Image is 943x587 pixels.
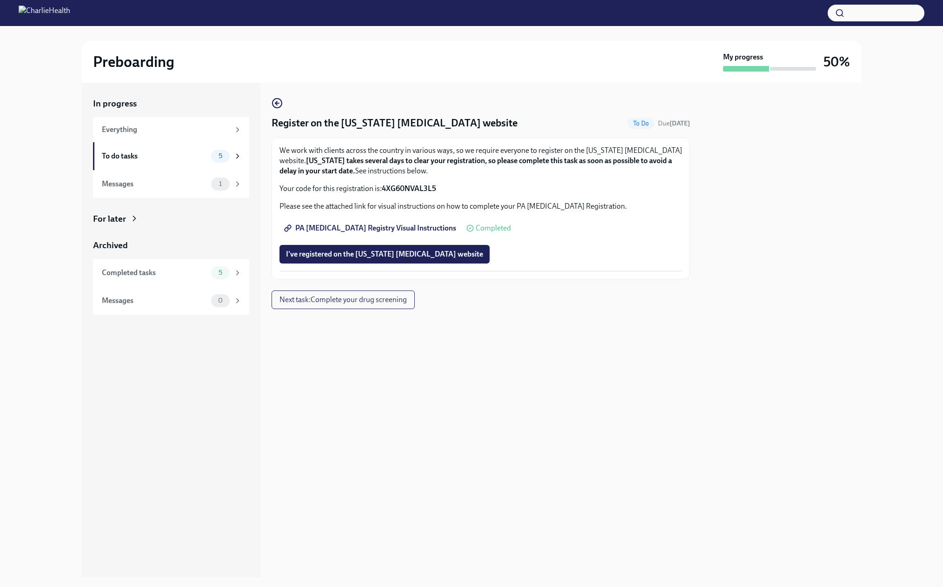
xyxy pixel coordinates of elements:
[93,213,126,225] div: For later
[272,116,518,130] h4: Register on the [US_STATE] [MEDICAL_DATA] website
[279,184,682,194] p: Your code for this registration is:
[102,296,207,306] div: Messages
[19,6,70,20] img: CharlieHealth
[823,53,850,70] h3: 50%
[628,120,654,127] span: To Do
[93,170,249,198] a: Messages1
[213,152,228,159] span: 5
[93,98,249,110] a: In progress
[286,250,483,259] span: I've registered on the [US_STATE] [MEDICAL_DATA] website
[476,224,511,232] span: Completed
[279,145,682,176] p: We work with clients across the country in various ways, so we require everyone to register on th...
[279,156,672,175] strong: [US_STATE] takes several days to clear your registration, so please complete this task as soon as...
[102,125,230,135] div: Everything
[213,297,228,304] span: 0
[670,119,690,127] strong: [DATE]
[286,224,456,233] span: PA [MEDICAL_DATA] Registry Visual Instructions
[93,287,249,315] a: Messages0
[213,269,228,276] span: 5
[93,53,174,71] h2: Preboarding
[723,52,763,62] strong: My progress
[382,184,436,193] strong: 4XG60NVAL3L5
[272,290,415,309] button: Next task:Complete your drug screening
[279,201,682,211] p: Please see the attached link for visual instructions on how to complete your PA [MEDICAL_DATA] Re...
[279,295,407,304] span: Next task : Complete your drug screening
[279,219,463,237] a: PA [MEDICAL_DATA] Registry Visual Instructions
[102,268,207,278] div: Completed tasks
[93,239,249,251] a: Archived
[102,179,207,189] div: Messages
[93,259,249,287] a: Completed tasks5
[658,119,690,127] span: Due
[93,117,249,142] a: Everything
[279,245,490,264] button: I've registered on the [US_STATE] [MEDICAL_DATA] website
[102,151,207,161] div: To do tasks
[93,213,249,225] a: For later
[213,180,227,187] span: 1
[658,119,690,128] span: August 29th, 2025 07:00
[93,142,249,170] a: To do tasks5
